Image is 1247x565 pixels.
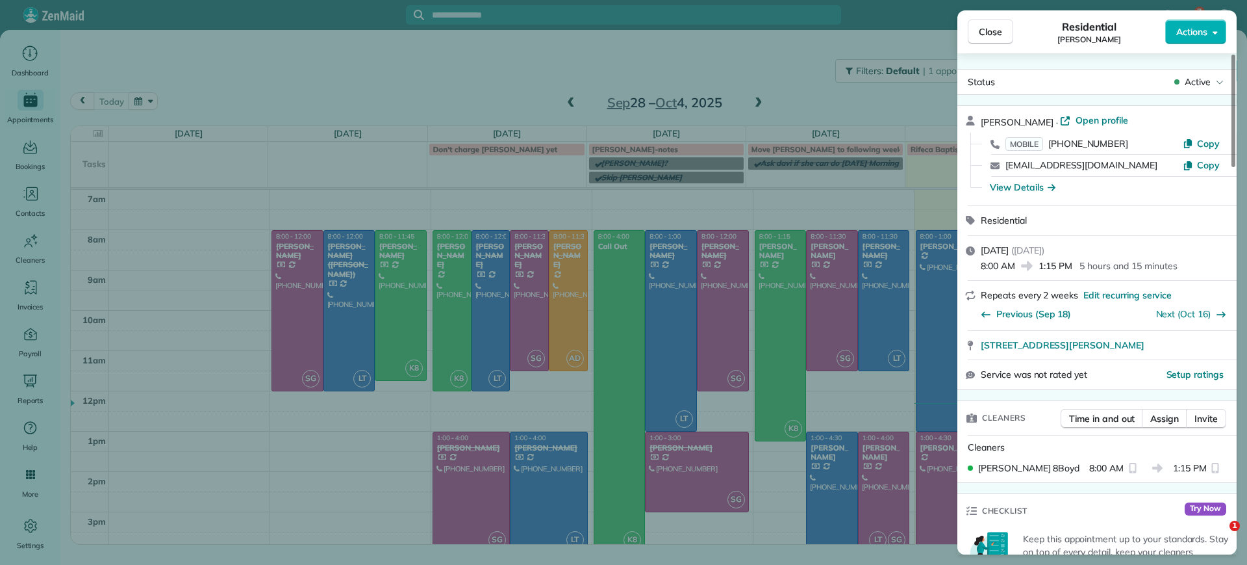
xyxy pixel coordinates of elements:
span: Setup ratings [1166,369,1224,380]
span: [PHONE_NUMBER] [1048,138,1128,150]
span: MOBILE [1005,137,1043,151]
span: Service was not rated yet [981,368,1087,382]
button: Copy [1183,159,1220,172]
span: Time in and out [1069,412,1135,425]
button: Close [968,20,1013,44]
span: [DATE] [981,244,1009,256]
span: [PERSON_NAME] 8Boyd [978,462,1079,475]
button: Previous (Sep 18) [981,308,1071,321]
span: Copy [1197,138,1220,150]
span: Close [979,25,1002,38]
span: Try Now [1185,503,1226,516]
button: View Details [990,181,1055,194]
a: Open profile [1060,114,1128,127]
a: Next (Oct 16) [1156,308,1211,320]
span: Cleaners [982,412,1026,425]
span: Residential [1062,19,1117,34]
span: [PERSON_NAME] [1057,34,1121,45]
button: Setup ratings [1166,368,1224,381]
span: Residential [981,215,1027,226]
span: 1 [1229,521,1240,531]
a: [EMAIL_ADDRESS][DOMAIN_NAME] [1005,159,1157,171]
span: Edit recurring service [1083,289,1172,302]
button: Next (Oct 16) [1156,308,1227,321]
span: Invite [1194,412,1218,425]
span: Cleaners [968,441,1005,453]
span: 1:15 PM [1173,462,1207,475]
button: Copy [1183,137,1220,150]
span: Assign [1150,412,1179,425]
a: [STREET_ADDRESS][PERSON_NAME] [981,339,1229,352]
span: Status [968,76,995,88]
span: Open profile [1076,114,1128,127]
span: Actions [1176,25,1207,38]
button: Time in and out [1061,409,1143,428]
span: · [1053,117,1061,127]
span: Repeats every 2 weeks [981,289,1078,301]
button: Invite [1186,409,1226,428]
span: Checklist [982,505,1027,518]
span: [STREET_ADDRESS][PERSON_NAME] [981,339,1144,352]
iframe: Intercom live chat [1203,521,1234,552]
span: [PERSON_NAME] [981,116,1053,128]
span: Copy [1197,159,1220,171]
span: 1:15 PM [1039,259,1072,272]
span: 8:00 AM [981,259,1015,272]
span: Active [1185,75,1211,88]
a: MOBILE[PHONE_NUMBER] [1005,137,1128,150]
p: 5 hours and 15 minutes [1079,259,1177,272]
span: 8:00 AM [1089,462,1124,475]
span: Previous (Sep 18) [996,308,1071,321]
span: ( [DATE] ) [1011,244,1044,256]
button: Assign [1142,409,1187,428]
